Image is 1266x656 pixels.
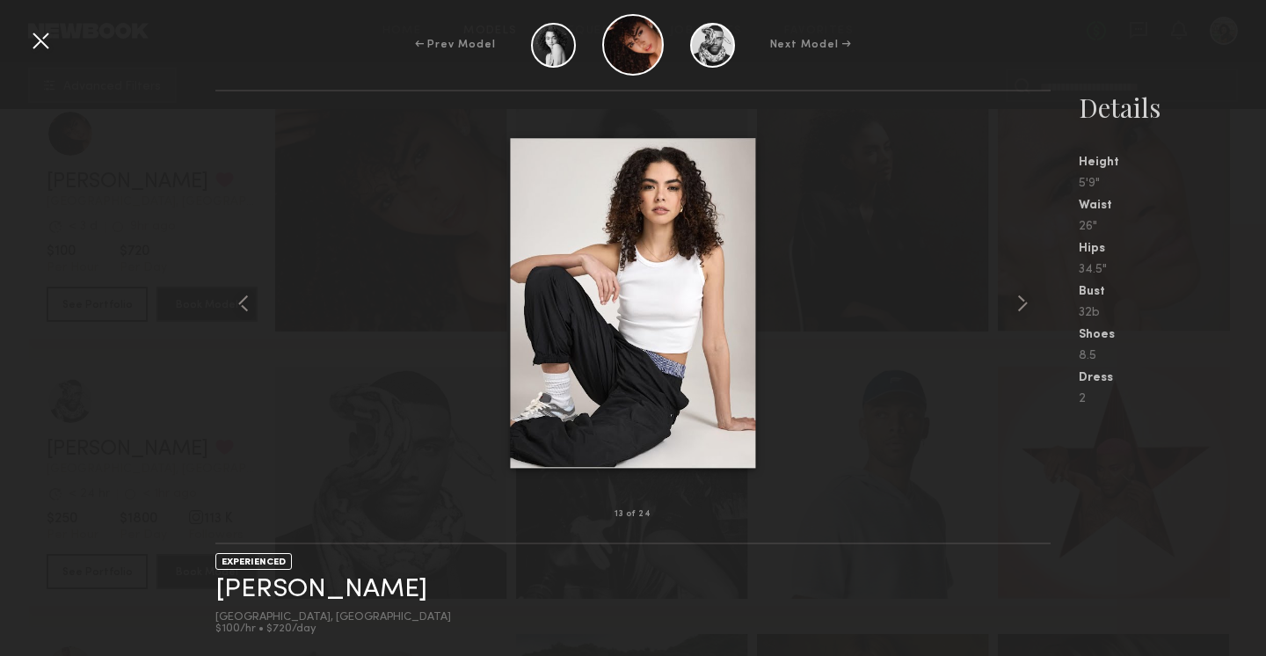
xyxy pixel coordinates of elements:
div: [GEOGRAPHIC_DATA], [GEOGRAPHIC_DATA] [215,612,451,623]
div: Dress [1079,372,1266,384]
div: 13 of 24 [615,510,651,519]
div: Shoes [1079,329,1266,341]
div: Height [1079,157,1266,169]
div: 5'9" [1079,178,1266,190]
div: 26" [1079,221,1266,233]
div: EXPERIENCED [215,553,292,570]
div: 8.5 [1079,350,1266,362]
div: Waist [1079,200,1266,212]
div: 2 [1079,393,1266,405]
div: Next Model → [770,37,852,53]
div: ← Prev Model [415,37,496,53]
div: Hips [1079,243,1266,255]
div: 32b [1079,307,1266,319]
div: Details [1079,90,1266,125]
a: [PERSON_NAME] [215,576,427,603]
div: 34.5" [1079,264,1266,276]
div: $100/hr • $720/day [215,623,451,635]
div: Bust [1079,286,1266,298]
